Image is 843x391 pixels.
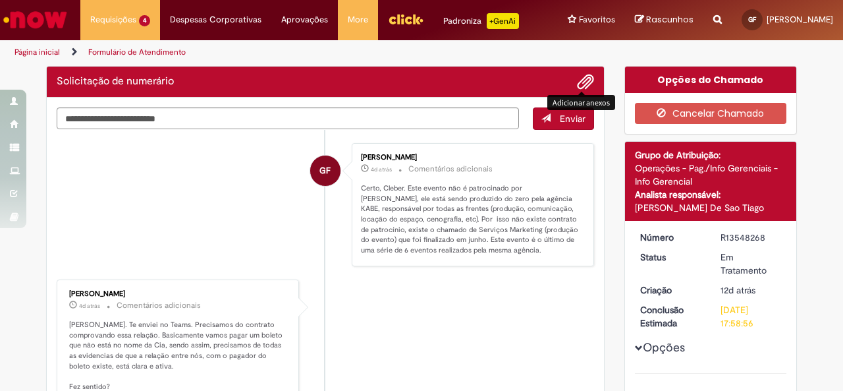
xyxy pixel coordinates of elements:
[371,165,392,173] span: 4d atrás
[388,9,423,29] img: click_logo_yellow_360x200.png
[635,162,787,188] div: Operações - Pag./Info Gerenciais - Info Gerencial
[721,284,782,297] div: 18/09/2025 16:34:00
[79,302,100,310] time: 26/09/2025 08:10:45
[560,113,585,125] span: Enviar
[371,165,392,173] time: 26/09/2025 10:03:58
[348,13,368,26] span: More
[361,183,580,256] p: Certo, Cleber. Este evento não é patrocinado por [PERSON_NAME], ele está sendo produzido do zero ...
[577,73,594,90] button: Adicionar anexos
[14,47,60,57] a: Página inicial
[630,231,711,244] dt: Número
[721,284,755,296] span: 12d atrás
[139,15,150,26] span: 4
[748,15,756,24] span: GF
[487,13,519,29] p: +GenAi
[57,107,519,129] textarea: Digite sua mensagem aqui...
[281,13,328,26] span: Aprovações
[170,13,261,26] span: Despesas Corporativas
[635,14,693,26] a: Rascunhos
[630,284,711,297] dt: Criação
[90,13,136,26] span: Requisições
[443,13,519,29] div: Padroniza
[79,302,100,310] span: 4d atrás
[533,107,594,130] button: Enviar
[635,201,787,214] div: [PERSON_NAME] De Sao Tiago
[721,303,782,330] div: [DATE] 17:58:56
[1,7,69,33] img: ServiceNow
[319,155,331,187] span: GF
[721,251,782,277] div: Em Tratamento
[117,300,201,311] small: Comentários adicionais
[767,14,833,25] span: [PERSON_NAME]
[630,303,711,330] dt: Conclusão Estimada
[69,290,288,298] div: [PERSON_NAME]
[361,154,580,162] div: [PERSON_NAME]
[635,148,787,162] div: Grupo de Atribuição:
[635,103,787,124] button: Cancelar Chamado
[630,251,711,264] dt: Status
[635,188,787,201] div: Analista responsável:
[88,47,186,57] a: Formulário de Atendimento
[625,67,797,93] div: Opções do Chamado
[310,156,340,186] div: Gabriel Ribeiro Freire
[547,95,615,110] div: Adicionar anexos
[721,231,782,244] div: R13548268
[579,13,615,26] span: Favoritos
[57,76,174,88] h2: Solicitação de numerário Histórico de tíquete
[721,284,755,296] time: 18/09/2025 16:34:00
[10,40,552,65] ul: Trilhas de página
[408,164,493,175] small: Comentários adicionais
[646,13,693,26] span: Rascunhos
